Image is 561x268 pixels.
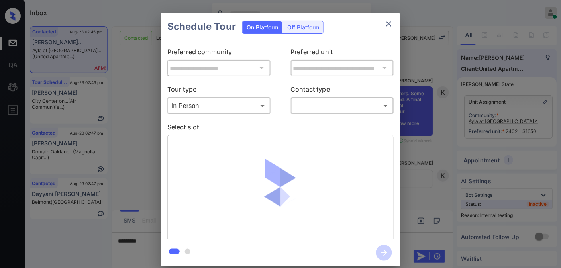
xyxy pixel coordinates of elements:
button: btn-next [371,243,397,263]
div: In Person [169,99,269,112]
div: On Platform [243,21,282,33]
img: loaderv1.7921fd1ed0a854f04152.gif [234,141,328,235]
p: Select slot [167,122,394,135]
h2: Schedule Tour [161,13,242,41]
p: Contact type [291,84,394,97]
button: close [381,16,397,32]
p: Tour type [167,84,271,97]
div: Off Platform [283,21,323,33]
p: Preferred community [167,47,271,60]
p: Preferred unit [291,47,394,60]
